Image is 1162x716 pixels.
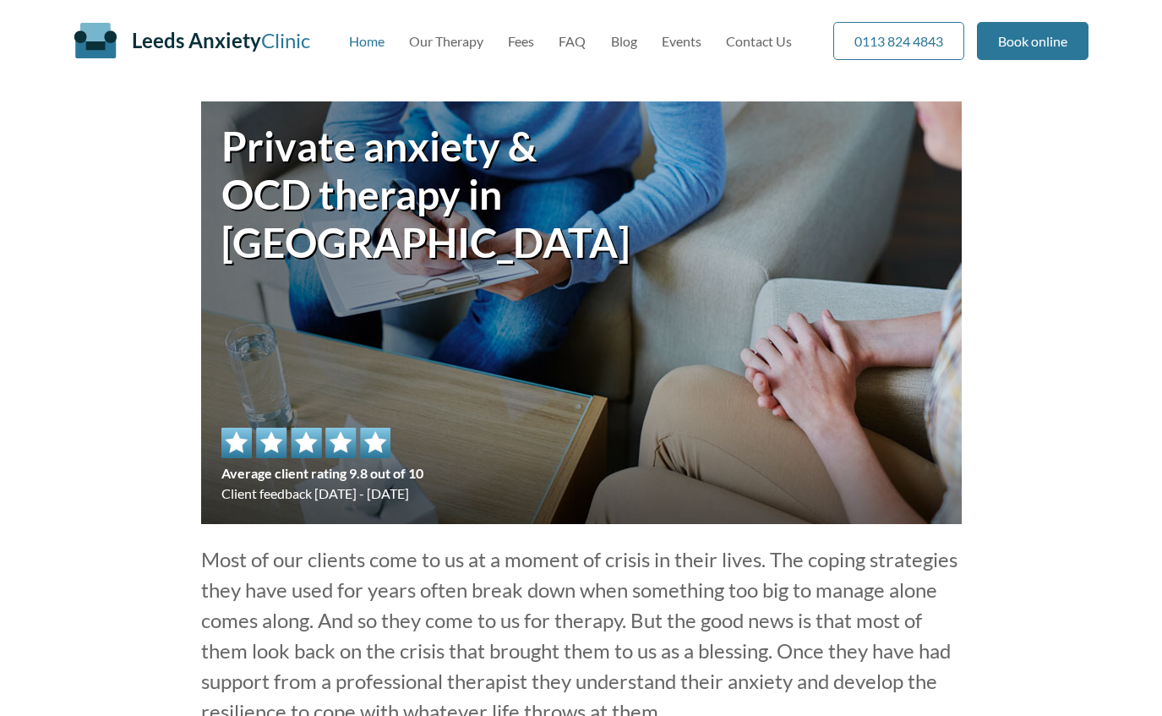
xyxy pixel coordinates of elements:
a: Blog [611,33,637,49]
a: Events [662,33,701,49]
div: Client feedback [DATE] - [DATE] [221,428,423,504]
h1: Private anxiety & OCD therapy in [GEOGRAPHIC_DATA] [221,122,581,266]
a: FAQ [559,33,586,49]
a: Book online [977,22,1088,60]
a: Contact Us [726,33,792,49]
a: Home [349,33,385,49]
span: Average client rating 9.8 out of 10 [221,463,423,484]
a: Fees [508,33,534,49]
a: Our Therapy [409,33,483,49]
a: Leeds AnxietyClinic [132,28,310,52]
a: 0113 824 4843 [833,22,964,60]
span: Leeds Anxiety [132,28,261,52]
img: 5 star rating [221,428,390,458]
